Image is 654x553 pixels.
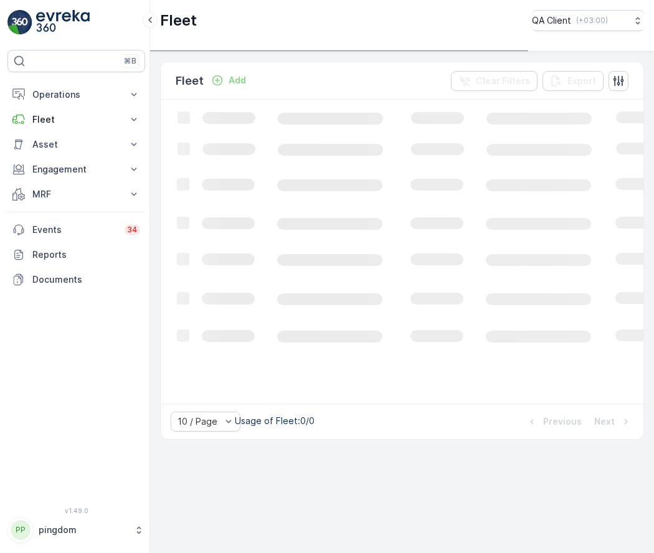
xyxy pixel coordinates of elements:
p: Fleet [176,72,204,90]
button: Asset [7,132,145,157]
p: Clear Filters [476,75,530,87]
button: Next [593,414,633,429]
p: Usage of Fleet : 0/0 [235,415,315,427]
a: Events34 [7,217,145,242]
p: ⌘B [124,56,136,66]
button: Operations [7,82,145,107]
button: Clear Filters [451,71,538,91]
p: Fleet [160,11,197,31]
p: Events [32,224,117,236]
button: Previous [524,414,583,429]
p: Operations [32,88,120,101]
p: Previous [543,415,582,428]
button: PPpingdom [7,517,145,543]
button: Add [206,73,251,88]
p: 34 [127,225,138,235]
button: Export [543,71,604,91]
button: Engagement [7,157,145,182]
a: Documents [7,267,145,292]
p: Fleet [32,113,120,126]
p: Next [594,415,615,428]
p: MRF [32,188,120,201]
p: ( +03:00 ) [576,16,608,26]
p: Documents [32,273,140,286]
p: QA Client [532,14,571,27]
span: v 1.49.0 [7,507,145,514]
p: Add [229,74,246,87]
p: Engagement [32,163,120,176]
p: pingdom [39,524,128,536]
p: Asset [32,138,120,151]
p: Reports [32,248,140,261]
img: logo_light-DOdMpM7g.png [36,10,90,35]
button: MRF [7,182,145,207]
a: Reports [7,242,145,267]
img: logo [7,10,32,35]
p: Export [567,75,596,87]
div: PP [11,520,31,540]
button: Fleet [7,107,145,132]
button: QA Client(+03:00) [532,10,644,31]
